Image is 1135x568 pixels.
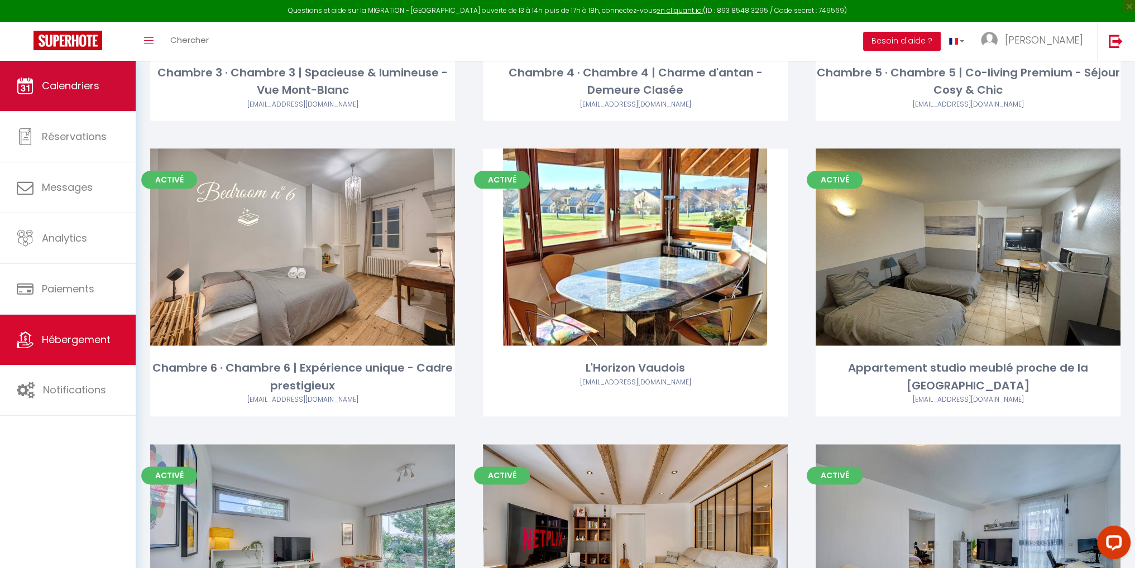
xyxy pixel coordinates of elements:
div: Appartement studio meublé proche de la [GEOGRAPHIC_DATA] [816,359,1120,394]
span: Messages [42,180,93,194]
span: Activé [474,466,530,484]
a: Editer [269,532,336,554]
div: Chambre 3 · Chambre 3 | Spacieuse & lumineuse - Vue Mont-Blanc [150,64,455,99]
span: Réservations [42,129,107,143]
div: Chambre 4 · Chambre 4 | Charme d'antan - Demeure Clasée [483,64,788,99]
img: Super Booking [33,31,102,50]
span: Activé [807,466,863,484]
span: Activé [141,171,197,189]
img: logout [1109,34,1123,48]
a: Chercher [162,22,217,61]
div: Airbnb [816,394,1120,405]
iframe: LiveChat chat widget [1088,521,1135,568]
span: Paiements [42,282,94,296]
span: Notifications [43,383,106,397]
span: Hébergement [42,333,111,346]
div: L'Horizon Vaudois [483,359,788,377]
div: Airbnb [150,99,455,110]
span: Analytics [42,231,87,245]
div: Airbnb [816,99,1120,110]
a: Editer [935,236,1002,258]
span: Activé [141,466,197,484]
a: Editer [935,532,1002,554]
div: Airbnb [150,394,455,405]
span: Activé [474,171,530,189]
span: Activé [807,171,863,189]
a: en cliquant ici [657,6,703,15]
a: Editer [602,236,669,258]
div: Chambre 6 · Chambre 6 | Expérience unique - Cadre prestigieux [150,359,455,394]
div: Airbnb [483,99,788,110]
div: Chambre 5 · Chambre 5 | Co-living Premium - Séjour Cosy & Chic [816,64,1120,99]
span: Calendriers [42,79,99,93]
img: ... [981,32,998,49]
a: ... [PERSON_NAME] [973,22,1097,61]
span: [PERSON_NAME] [1005,33,1083,47]
a: Editer [602,532,669,554]
div: Airbnb [483,377,788,388]
span: Chercher [170,34,209,46]
button: Besoin d'aide ? [863,32,941,51]
a: Editer [269,236,336,258]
